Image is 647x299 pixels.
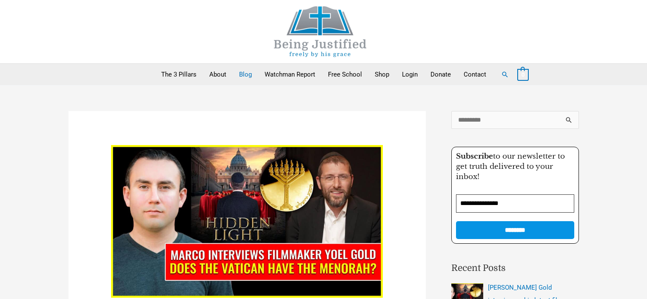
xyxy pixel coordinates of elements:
[155,64,493,85] nav: Primary Site Navigation
[233,64,258,85] a: Blog
[424,64,457,85] a: Donate
[517,71,529,78] a: View Shopping Cart, empty
[456,152,493,161] strong: Subscribe
[501,71,509,78] a: Search button
[258,64,322,85] a: Watchman Report
[451,262,579,275] h2: Recent Posts
[368,64,396,85] a: Shop
[257,6,384,57] img: Being Justified
[522,71,524,78] span: 0
[203,64,233,85] a: About
[396,64,424,85] a: Login
[111,217,383,225] a: Read: Yoel Gold interview on his latest film ‘Hidden Light’
[456,152,565,181] span: to our newsletter to get truth delivered to your inbox!
[155,64,203,85] a: The 3 Pillars
[322,64,368,85] a: Free School
[456,194,574,213] input: Email Address *
[457,64,493,85] a: Contact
